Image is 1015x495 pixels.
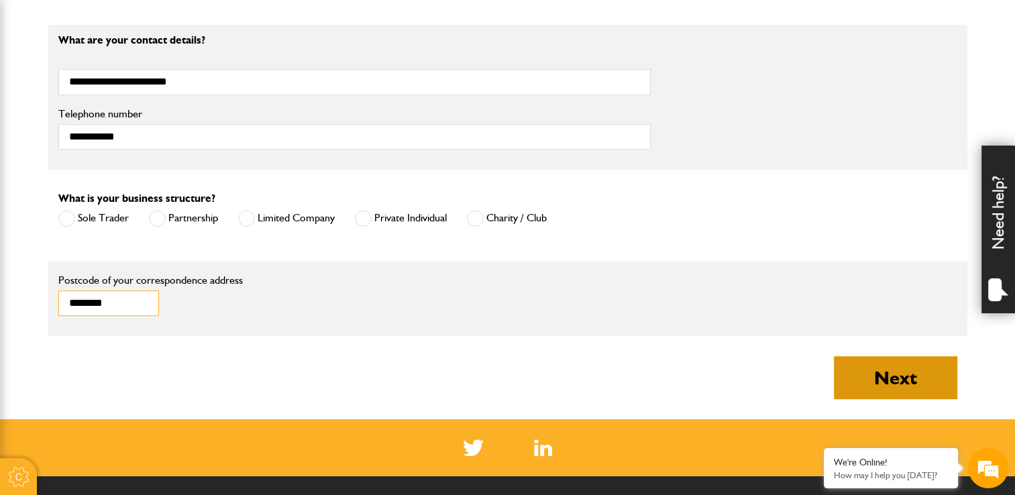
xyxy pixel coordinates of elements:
[58,210,129,227] label: Sole Trader
[534,439,552,456] a: LinkedIn
[23,74,56,93] img: d_20077148190_company_1631870298795_20077148190
[58,275,263,286] label: Postcode of your correspondence address
[17,164,245,193] input: Enter your email address
[981,146,1015,313] div: Need help?
[149,210,218,227] label: Partnership
[70,75,225,93] div: Chat with us now
[834,470,948,480] p: How may I help you today?
[463,439,484,456] img: Twitter
[17,203,245,233] input: Enter your phone number
[58,109,651,119] label: Telephone number
[17,124,245,154] input: Enter your last name
[238,210,335,227] label: Limited Company
[58,35,651,46] p: What are your contact details?
[834,457,948,468] div: We're Online!
[467,210,547,227] label: Charity / Club
[355,210,447,227] label: Private Individual
[220,7,252,39] div: Minimize live chat window
[534,439,552,456] img: Linked In
[17,243,245,378] textarea: Type your message and hit 'Enter'
[58,193,215,204] label: What is your business structure?
[834,356,957,399] button: Next
[182,389,244,407] em: Start Chat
